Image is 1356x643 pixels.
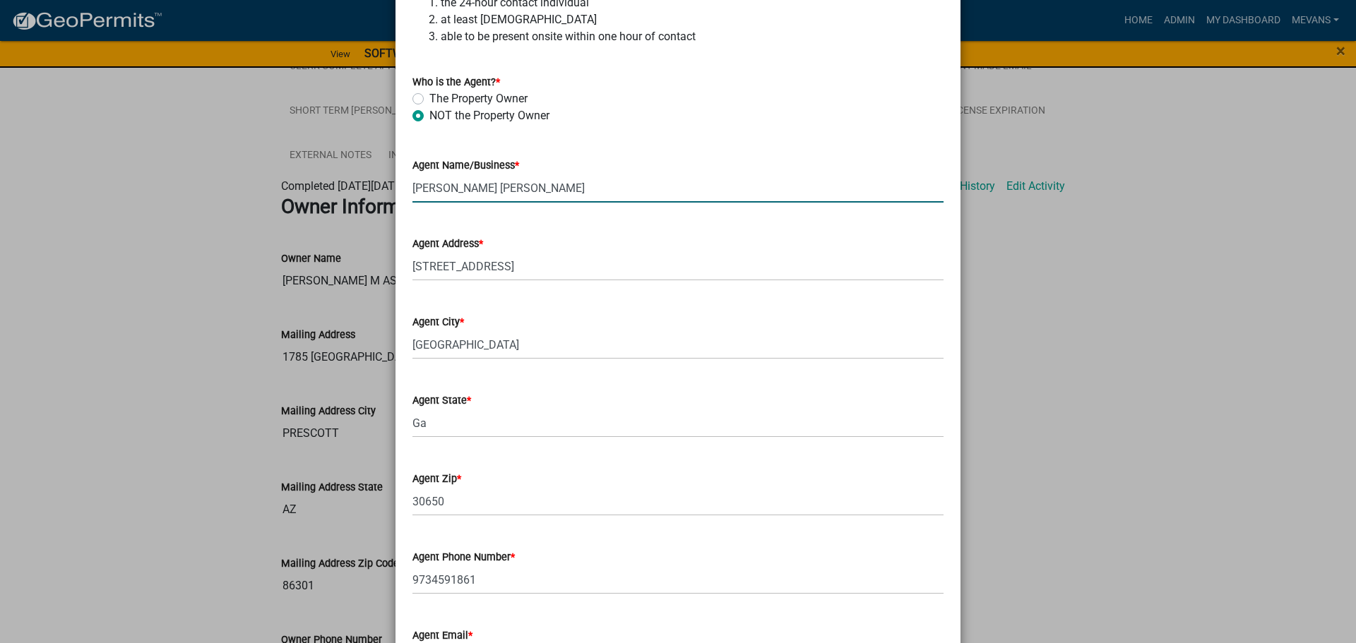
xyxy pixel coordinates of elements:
label: Agent Zip [412,474,461,484]
label: Agent Address [412,239,483,249]
label: Agent Phone Number [412,553,515,563]
label: The Property Owner [429,90,528,107]
label: NOT the Property Owner [429,107,549,124]
label: Agent City [412,318,464,327]
label: Agent Email [412,631,472,641]
li: able to be present onsite within one hour of contact [441,28,944,45]
label: Who is the Agent? [412,78,500,88]
li: at least [DEMOGRAPHIC_DATA] [441,11,944,28]
label: Agent State [412,396,471,406]
label: Agent Name/Business [412,161,519,171]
